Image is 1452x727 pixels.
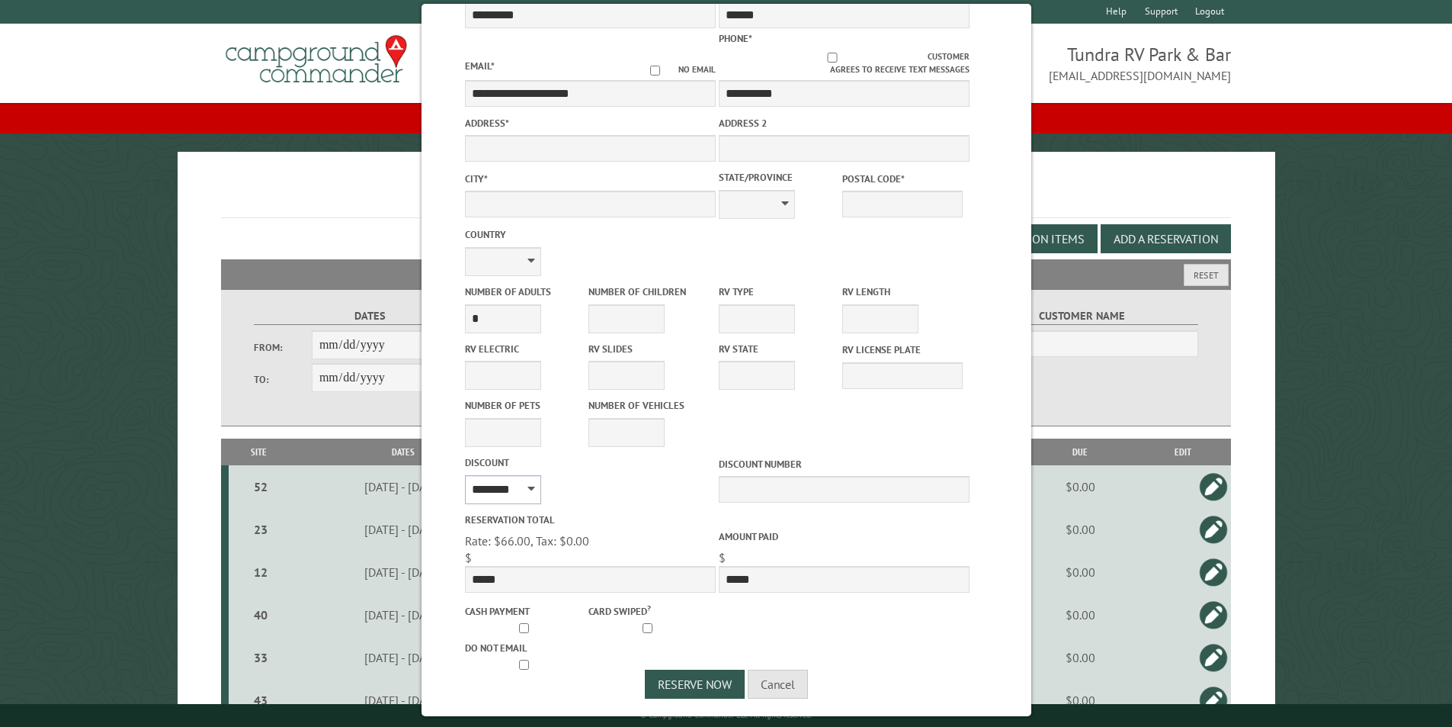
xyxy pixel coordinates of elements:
div: 23 [235,522,287,537]
td: $0.00 [1026,508,1133,551]
label: RV State [719,342,839,356]
div: 52 [235,479,287,494]
label: RV Type [719,285,839,299]
label: Number of Vehicles [588,398,709,413]
span: $ [465,550,472,565]
label: Email [465,60,495,72]
label: Postal Code [842,172,963,186]
label: RV Length [842,285,963,299]
h2: Filters [221,259,1232,288]
div: 43 [235,693,287,708]
td: $0.00 [1026,551,1133,594]
label: Reservation Total [465,513,716,527]
th: Dates [290,439,517,465]
div: [DATE] - [DATE] [292,607,514,622]
th: Edit [1134,439,1232,465]
label: Address [465,116,716,130]
td: $0.00 [1026,679,1133,722]
input: No email [632,66,678,76]
span: Rate: $66.00, Tax: $0.00 [465,533,589,548]
label: Discount Number [719,457,970,471]
label: RV License Plate [842,343,963,357]
label: RV Electric [465,342,585,356]
label: State/Province [719,170,839,185]
label: Country [465,227,716,242]
label: To: [254,372,312,387]
div: [DATE] - [DATE] [292,522,514,537]
div: [DATE] - [DATE] [292,693,514,708]
button: Reset [1184,264,1229,286]
div: [DATE] - [DATE] [292,650,514,665]
th: Due [1026,439,1133,465]
label: City [465,172,716,186]
h1: Reservations [221,176,1232,218]
label: Customer Name [966,307,1198,325]
div: 40 [235,607,287,622]
div: 12 [235,565,287,580]
label: Amount paid [719,529,970,544]
label: Cash payment [465,604,585,619]
td: $0.00 [1026,594,1133,636]
label: Card swiped [588,602,709,619]
div: [DATE] - [DATE] [292,479,514,494]
button: Add a Reservation [1101,224,1231,253]
th: Site [229,439,290,465]
label: Number of Children [588,285,709,299]
div: 33 [235,650,287,665]
span: $ [719,550,726,565]
img: Campground Commander [221,30,412,89]
label: From: [254,340,312,355]
label: Dates [254,307,486,325]
label: Phone [719,32,752,45]
div: [DATE] - [DATE] [292,565,514,580]
td: $0.00 [1026,636,1133,679]
label: RV Slides [588,342,709,356]
button: Cancel [748,670,808,699]
label: Address 2 [719,116,970,130]
label: Do not email [465,641,585,655]
label: Discount [465,455,716,470]
input: Customer agrees to receive text messages [736,53,928,63]
label: Number of Pets [465,398,585,413]
button: Reserve Now [645,670,745,699]
label: No email [632,63,716,76]
label: Customer agrees to receive text messages [719,50,970,76]
button: Edit Add-on Items [966,224,1098,253]
td: $0.00 [1026,465,1133,508]
a: ? [647,603,651,613]
label: Number of Adults [465,285,585,299]
small: © Campground Commander LLC. All rights reserved. [640,710,813,720]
